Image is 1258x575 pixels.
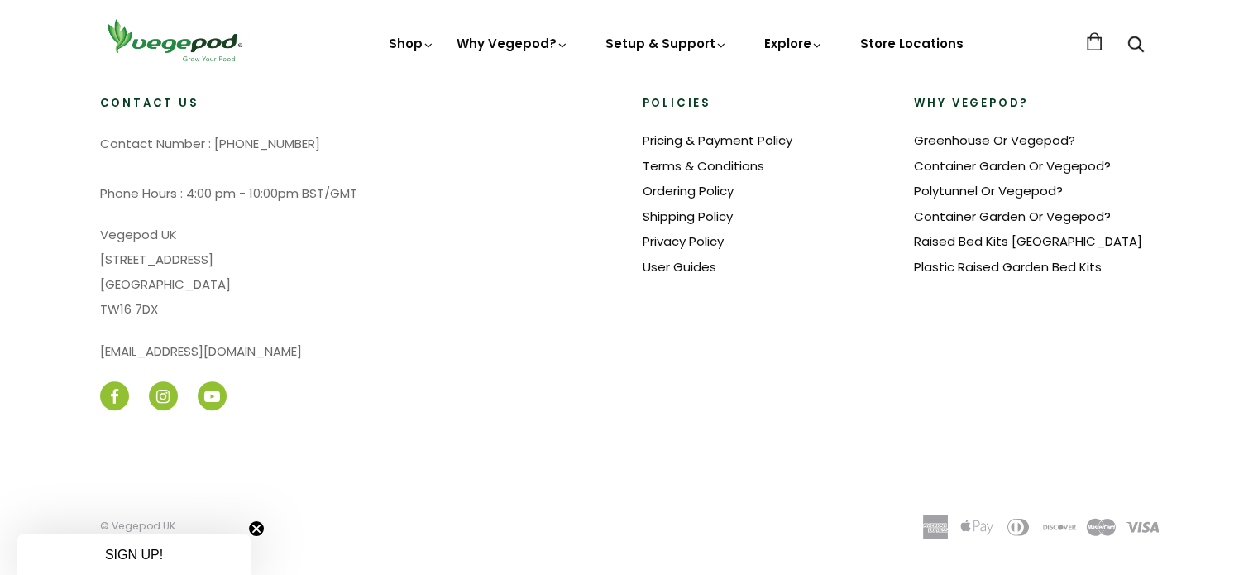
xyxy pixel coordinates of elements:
[1127,37,1144,55] a: Search
[764,35,824,52] a: Explore
[914,132,1075,149] a: Greenhouse Or Vegepod?
[605,35,728,52] a: Setup & Support
[914,232,1142,250] a: Raised Bed Kits [GEOGRAPHIC_DATA]
[389,35,435,52] a: Shop
[100,96,616,112] h2: Contact Us
[17,534,251,575] div: SIGN UP!Close teaser
[914,96,1159,112] h2: Why Vegepod?
[100,343,302,360] a: [EMAIL_ADDRESS][DOMAIN_NAME]
[105,548,163,562] span: SIGN UP!
[860,35,964,52] a: Store Locations
[914,208,1111,225] a: Container Garden Or Vegepod?
[643,208,733,225] a: Shipping Policy
[643,258,716,276] a: User Guides
[248,520,265,537] button: Close teaser
[643,132,792,149] a: Pricing & Payment Policy
[100,519,175,534] a: © Vegepod UK
[100,17,249,64] img: Vegepod
[100,132,616,206] p: Contact Number : [PHONE_NUMBER] Phone Hours : 4:00 pm - 10:00pm BST/GMT
[643,182,734,199] a: Ordering Policy
[643,157,764,175] a: Terms & Conditions
[914,182,1063,199] a: Polytunnel Or Vegepod?
[914,258,1102,276] a: Plastic Raised Garden Bed Kits
[643,96,887,112] h2: Policies
[643,232,724,250] a: Privacy Policy
[100,223,616,322] p: Vegepod UK [STREET_ADDRESS] [GEOGRAPHIC_DATA] TW16 7DX
[457,35,569,52] a: Why Vegepod?
[914,157,1111,175] a: Container Garden Or Vegepod?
